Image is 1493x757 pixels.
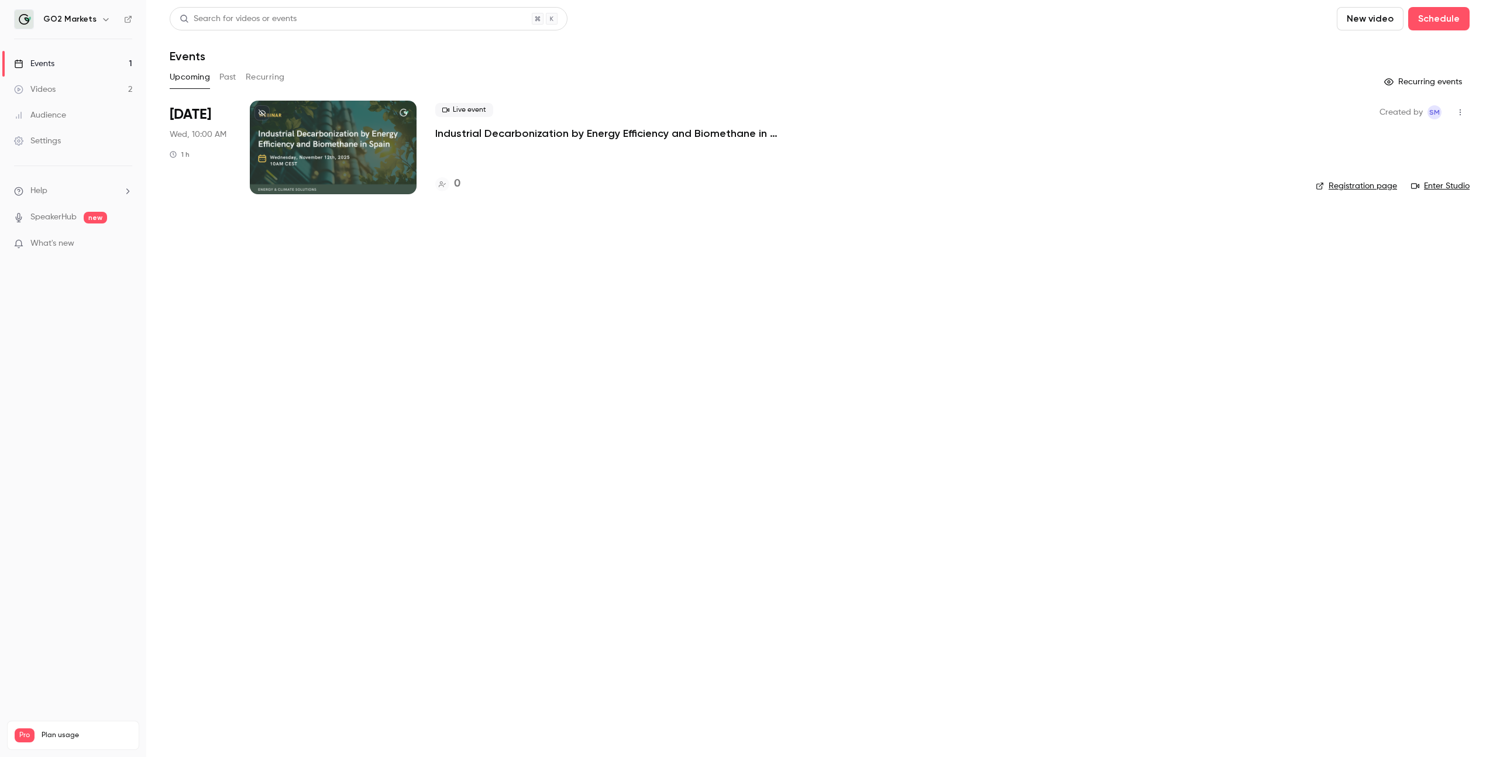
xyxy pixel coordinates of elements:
[1380,105,1423,119] span: Created by
[30,211,77,223] a: SpeakerHub
[454,176,460,192] h4: 0
[1316,180,1397,192] a: Registration page
[435,126,786,140] a: Industrial Decarbonization by Energy Efficiency and Biomethane in [GEOGRAPHIC_DATA]
[1411,180,1470,192] a: Enter Studio
[170,129,226,140] span: Wed, 10:00 AM
[219,68,236,87] button: Past
[14,58,54,70] div: Events
[43,13,97,25] h6: GO2 Markets
[14,185,132,197] li: help-dropdown-opener
[15,728,35,742] span: Pro
[1408,7,1470,30] button: Schedule
[84,212,107,223] span: new
[30,238,74,250] span: What's new
[170,101,231,194] div: Nov 12 Wed, 10:00 AM (Europe/Berlin)
[14,109,66,121] div: Audience
[435,103,493,117] span: Live event
[1429,105,1440,119] span: SM
[30,185,47,197] span: Help
[180,13,297,25] div: Search for videos or events
[170,49,205,63] h1: Events
[15,10,33,29] img: GO2 Markets
[14,84,56,95] div: Videos
[435,176,460,192] a: 0
[246,68,285,87] button: Recurring
[170,105,211,124] span: [DATE]
[14,135,61,147] div: Settings
[1337,7,1403,30] button: New video
[1427,105,1442,119] span: Sophia Mwema
[170,150,190,159] div: 1 h
[1379,73,1470,91] button: Recurring events
[118,239,132,249] iframe: Noticeable Trigger
[42,731,132,740] span: Plan usage
[170,68,210,87] button: Upcoming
